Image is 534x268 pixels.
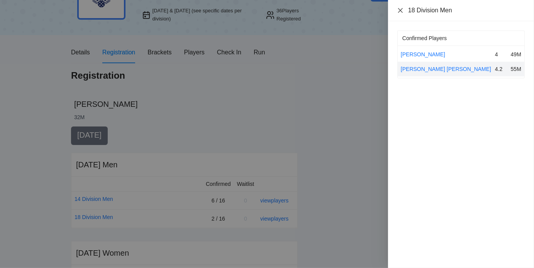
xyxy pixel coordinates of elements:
button: Close [397,7,403,14]
a: [PERSON_NAME] [PERSON_NAME] [401,66,491,72]
div: 49M [510,50,521,59]
div: 18 Division Men [408,6,525,15]
span: close [397,7,403,13]
div: 4.2 [495,65,507,73]
div: Confirmed Players [402,31,520,46]
a: [PERSON_NAME] [401,51,445,57]
div: 55M [510,65,521,73]
div: 4 [495,50,507,59]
